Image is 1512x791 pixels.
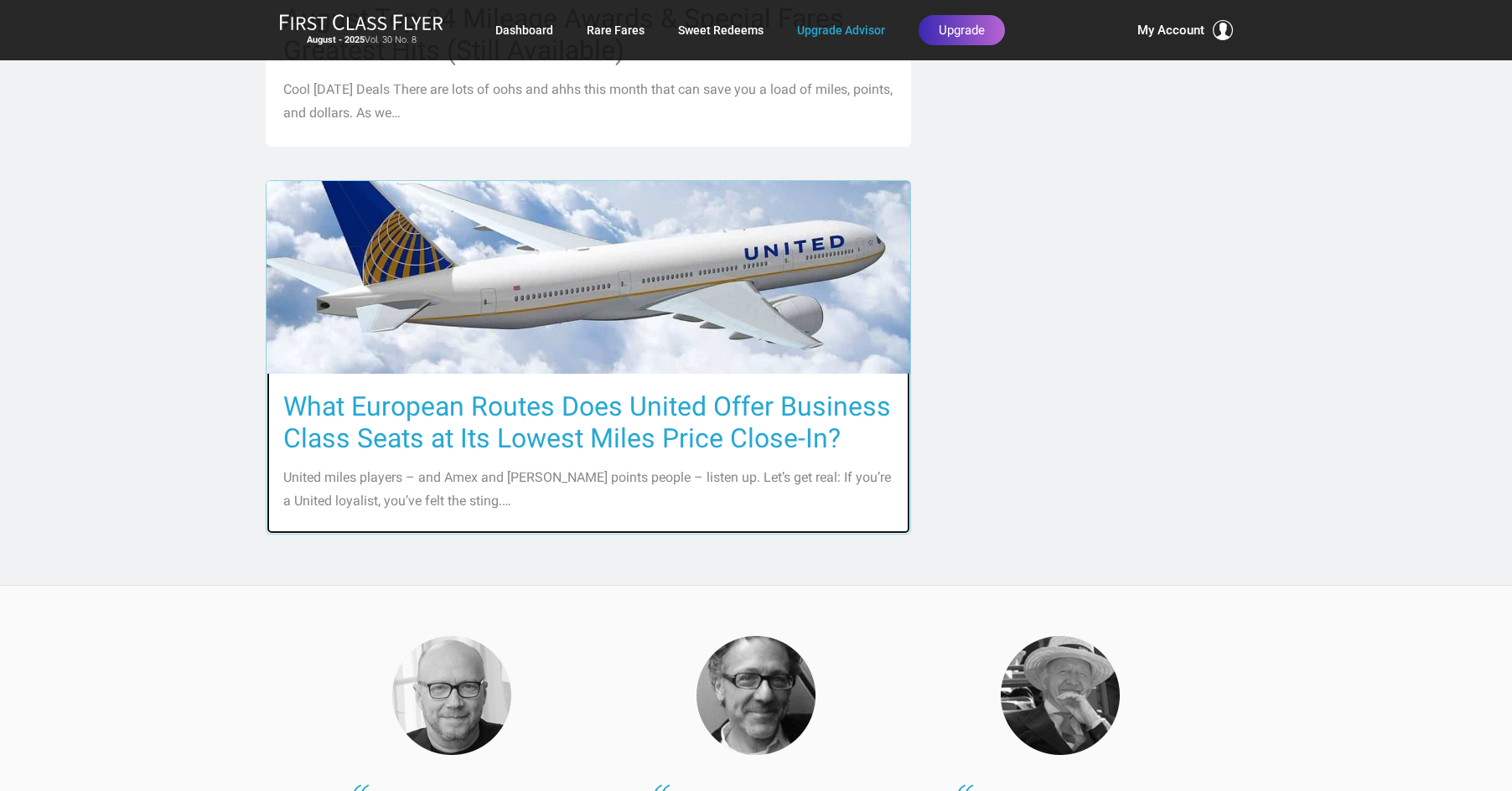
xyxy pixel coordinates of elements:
p: Cool [DATE] Deals There are lots of oohs and ahhs this month that can save you a load of miles, p... [283,78,893,125]
img: First Class Flyer [279,13,443,31]
img: Collins.png [1001,636,1120,755]
a: Upgrade [919,15,1005,45]
img: Thomas.png [696,636,816,755]
a: First Class FlyerAugust - 2025Vol. 30 No. 8 [279,13,443,47]
a: Sweet Redeems [678,15,764,45]
small: Vol. 30 No. 8 [279,34,443,46]
a: What European Routes Does United Offer Business Class Seats at Its Lowest Miles Price Close-In? U... [266,180,911,535]
strong: August - 2025 [307,34,365,45]
span: My Account [1137,20,1204,40]
img: Haggis-v2.png [392,636,511,755]
a: Dashboard [495,15,553,45]
a: Rare Fares [587,15,645,45]
h3: What European Routes Does United Offer Business Class Seats at Its Lowest Miles Price Close-In? [283,390,893,454]
p: United miles players – and Amex and [PERSON_NAME] points people – listen up. Let’s get real: If y... [283,466,893,513]
button: My Account [1137,20,1233,40]
a: Upgrade Advisor [797,15,885,45]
